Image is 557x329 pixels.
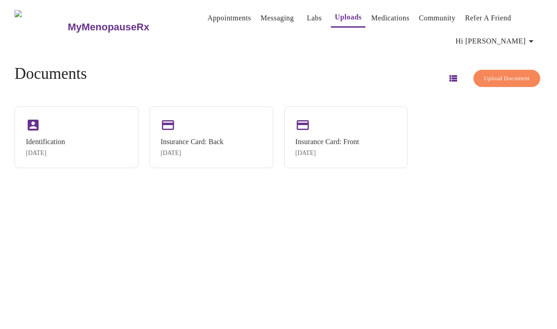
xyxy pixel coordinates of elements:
[161,138,224,146] div: Insurance Card: Back
[473,70,540,87] button: Upload Document
[415,9,459,27] button: Community
[15,65,87,83] h4: Documents
[371,12,409,24] a: Medications
[452,32,540,50] button: Hi [PERSON_NAME]
[296,138,359,146] div: Insurance Card: Front
[331,8,365,28] button: Uploads
[484,73,530,84] span: Upload Document
[335,11,361,24] a: Uploads
[456,35,537,48] span: Hi [PERSON_NAME]
[26,138,65,146] div: Identification
[67,11,186,43] a: MyMenopauseRx
[307,12,322,24] a: Labs
[257,9,297,27] button: Messaging
[261,12,294,24] a: Messaging
[26,150,65,157] div: [DATE]
[204,9,255,27] button: Appointments
[15,10,67,44] img: MyMenopauseRx Logo
[442,68,464,89] button: Switch to list view
[300,9,329,27] button: Labs
[461,9,515,27] button: Refer a Friend
[68,21,149,33] h3: MyMenopauseRx
[207,12,251,24] a: Appointments
[419,12,456,24] a: Community
[296,150,359,157] div: [DATE]
[368,9,413,27] button: Medications
[161,150,224,157] div: [DATE]
[465,12,511,24] a: Refer a Friend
